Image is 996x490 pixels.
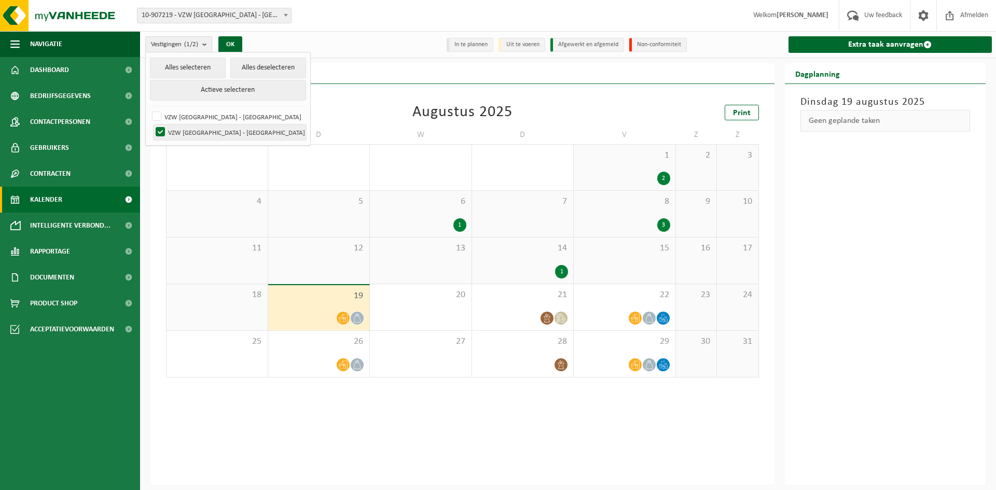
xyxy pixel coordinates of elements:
[150,109,306,124] label: VZW [GEOGRAPHIC_DATA] - [GEOGRAPHIC_DATA]
[499,38,545,52] li: Uit te voeren
[725,105,759,120] a: Print
[273,196,365,207] span: 5
[579,150,670,161] span: 1
[579,289,670,301] span: 22
[657,172,670,185] div: 2
[137,8,292,23] span: 10-907219 - VZW SINT-LIEVENSPOORT - GENT
[370,125,472,144] td: W
[657,218,670,232] div: 3
[150,58,226,78] button: Alles selecteren
[30,187,62,213] span: Kalender
[785,63,850,83] h2: Dagplanning
[629,38,687,52] li: Non-conformiteit
[722,196,753,207] span: 10
[681,289,712,301] span: 23
[676,125,717,144] td: Z
[579,243,670,254] span: 15
[555,265,568,278] div: 1
[722,289,753,301] span: 24
[375,336,466,347] span: 27
[477,336,569,347] span: 28
[218,36,242,53] button: OK
[472,125,574,144] td: D
[30,239,70,264] span: Rapportage
[579,196,670,207] span: 8
[800,94,971,110] h3: Dinsdag 19 augustus 2025
[30,290,77,316] span: Product Shop
[172,243,262,254] span: 11
[447,38,493,52] li: In te plannen
[172,196,262,207] span: 4
[681,243,712,254] span: 16
[273,290,365,302] span: 19
[579,336,670,347] span: 29
[375,289,466,301] span: 20
[453,218,466,232] div: 1
[681,196,712,207] span: 9
[800,110,971,132] div: Geen geplande taken
[172,336,262,347] span: 25
[375,243,466,254] span: 13
[777,11,828,19] strong: [PERSON_NAME]
[184,41,198,48] count: (1/2)
[154,124,306,140] label: VZW [GEOGRAPHIC_DATA] - [GEOGRAPHIC_DATA]
[172,289,262,301] span: 18
[30,213,110,239] span: Intelligente verbond...
[30,57,69,83] span: Dashboard
[412,105,513,120] div: Augustus 2025
[30,264,74,290] span: Documenten
[30,83,91,109] span: Bedrijfsgegevens
[550,38,624,52] li: Afgewerkt en afgemeld
[375,196,466,207] span: 6
[150,80,306,101] button: Actieve selecteren
[681,150,712,161] span: 2
[145,36,212,52] button: Vestigingen(1/2)
[30,135,69,161] span: Gebruikers
[230,58,306,78] button: Alles deselecteren
[137,8,291,23] span: 10-907219 - VZW SINT-LIEVENSPOORT - GENT
[30,109,90,135] span: Contactpersonen
[477,243,569,254] span: 14
[477,196,569,207] span: 7
[273,243,365,254] span: 12
[30,161,71,187] span: Contracten
[789,36,992,53] a: Extra taak aanvragen
[681,336,712,347] span: 30
[717,125,758,144] td: Z
[151,37,198,52] span: Vestigingen
[574,125,676,144] td: V
[722,336,753,347] span: 31
[722,243,753,254] span: 17
[722,150,753,161] span: 3
[30,31,62,57] span: Navigatie
[733,109,751,117] span: Print
[268,125,370,144] td: D
[273,336,365,347] span: 26
[30,316,114,342] span: Acceptatievoorwaarden
[477,289,569,301] span: 21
